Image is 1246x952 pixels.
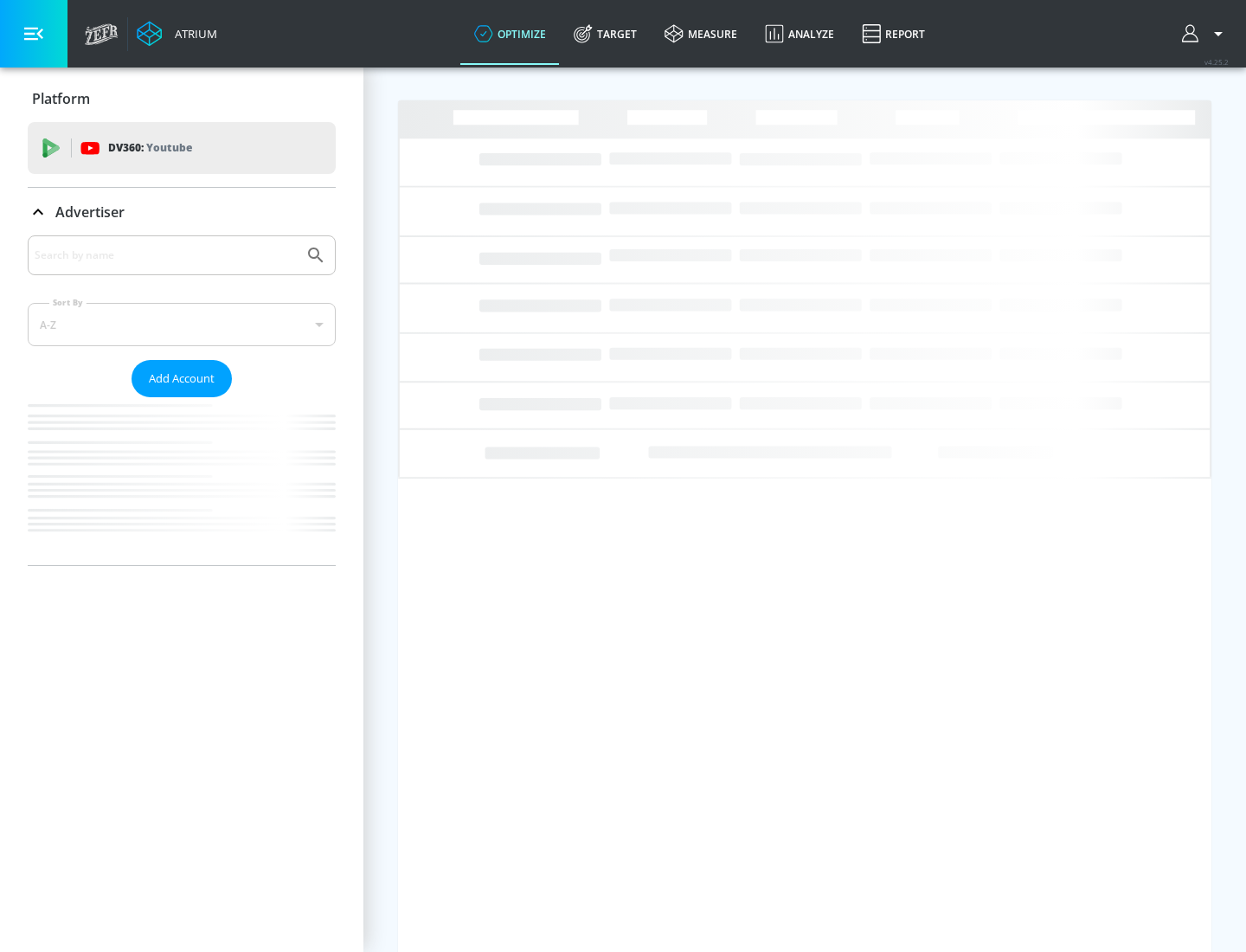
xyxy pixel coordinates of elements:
a: Analyze [751,3,848,65]
p: Platform [32,89,90,108]
p: Advertiser [55,203,125,222]
div: Platform [28,74,336,123]
div: Advertiser [28,188,336,236]
div: DV360: Youtube [28,122,336,174]
span: Add Account [149,369,215,389]
a: measure [651,3,751,65]
a: optimize [460,3,560,65]
a: Report [848,3,939,65]
span: v 4.25.2 [1204,57,1229,67]
button: Add Account [132,360,232,397]
a: Atrium [137,21,217,47]
label: Sort By [49,297,87,308]
p: DV360: [108,138,192,158]
nav: list of Advertiser [28,397,336,565]
div: Advertiser [28,235,336,565]
a: Target [560,3,651,65]
input: Search by name [35,244,297,267]
div: Atrium [168,26,217,42]
div: A-Z [28,303,336,346]
p: Youtube [146,138,192,157]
